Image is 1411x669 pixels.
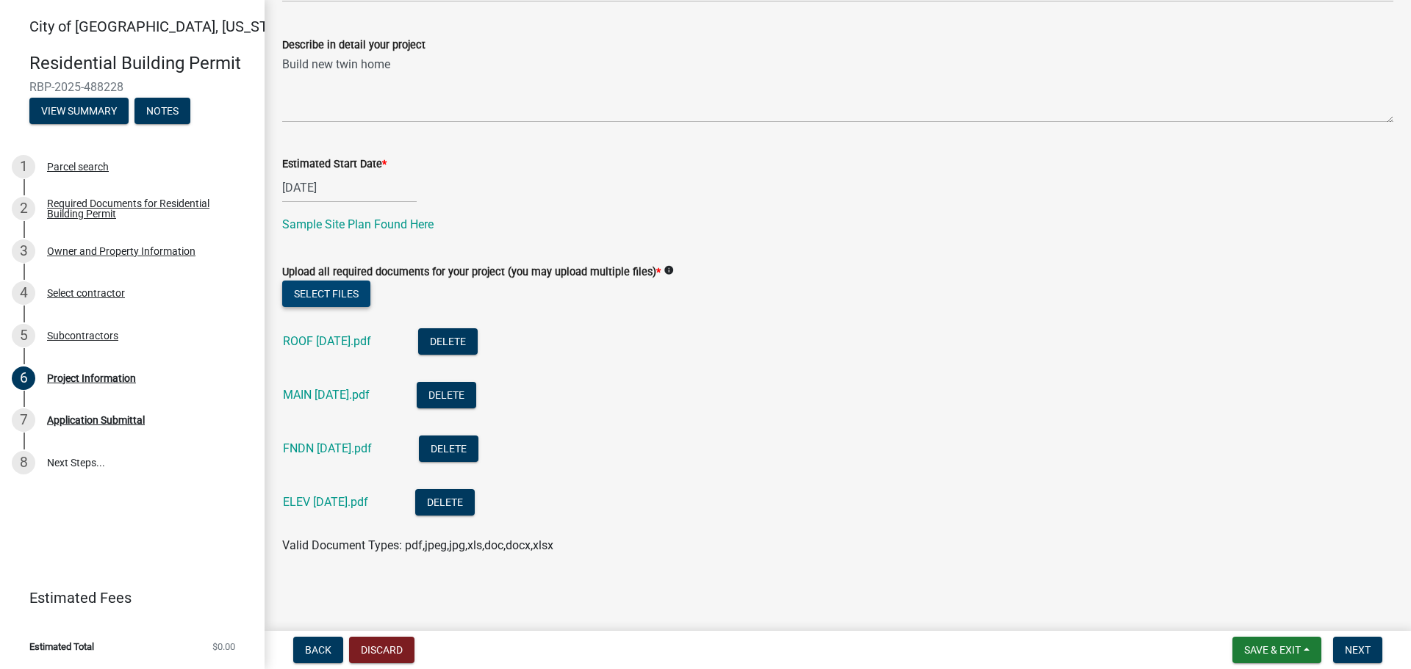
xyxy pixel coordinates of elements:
[29,98,129,124] button: View Summary
[282,217,434,231] a: Sample Site Plan Found Here
[282,159,387,170] label: Estimated Start Date
[29,642,94,651] span: Estimated Total
[664,265,674,275] i: info
[47,288,125,298] div: Select contractor
[305,644,331,656] span: Back
[415,489,475,516] button: Delete
[29,106,129,117] wm-modal-confirm: Summary
[282,173,417,203] input: mm/dd/yyyy
[212,642,235,651] span: $0.00
[418,336,478,350] wm-modal-confirm: Delete Document
[415,496,475,510] wm-modal-confirm: Delete Document
[47,373,136,383] div: Project Information
[47,415,145,425] div: Application Submittal
[29,80,235,94] span: RBP-2025-488228
[12,583,241,612] a: Estimated Fees
[12,451,35,474] div: 8
[29,53,253,74] h4: Residential Building Permit
[29,18,297,35] span: City of [GEOGRAPHIC_DATA], [US_STATE]
[1345,644,1371,656] span: Next
[1333,637,1382,663] button: Next
[283,495,368,509] a: ELEV [DATE].pdf
[12,239,35,263] div: 3
[12,366,35,390] div: 6
[417,382,476,408] button: Delete
[418,328,478,355] button: Delete
[283,441,372,455] a: FNDN [DATE].pdf
[47,198,241,219] div: Required Documents for Residential Building Permit
[283,334,371,348] a: ROOF [DATE].pdf
[419,443,478,457] wm-modal-confirm: Delete Document
[47,330,118,341] div: Subcontractors
[419,435,478,462] button: Delete
[12,155,35,178] div: 1
[282,538,553,552] span: Valid Document Types: pdf,jpeg,jpg,xls,doc,docx,xlsx
[417,389,476,403] wm-modal-confirm: Delete Document
[349,637,414,663] button: Discard
[282,40,426,51] label: Describe in detail your project
[293,637,343,663] button: Back
[47,162,109,172] div: Parcel search
[12,408,35,432] div: 7
[47,246,195,256] div: Owner and Property Information
[283,388,370,402] a: MAIN [DATE].pdf
[282,281,370,307] button: Select files
[1232,637,1321,663] button: Save & Exit
[12,197,35,220] div: 2
[12,324,35,347] div: 5
[1244,644,1301,656] span: Save & Exit
[134,98,190,124] button: Notes
[282,267,661,278] label: Upload all required documents for your project (you may upload multiple files)
[134,106,190,117] wm-modal-confirm: Notes
[12,281,35,305] div: 4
